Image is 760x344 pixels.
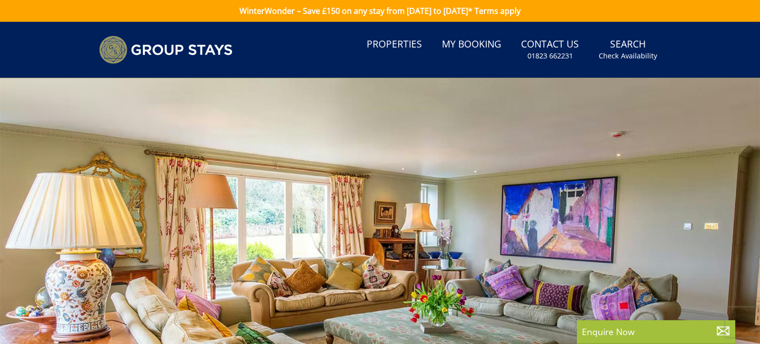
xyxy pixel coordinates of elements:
a: SearchCheck Availability [595,34,661,66]
a: Contact Us01823 662231 [517,34,583,66]
small: Check Availability [599,51,657,61]
p: Enquire Now [582,325,730,338]
small: 01823 662231 [527,51,573,61]
a: My Booking [438,34,505,56]
a: Properties [363,34,426,56]
img: Group Stays [99,36,233,64]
